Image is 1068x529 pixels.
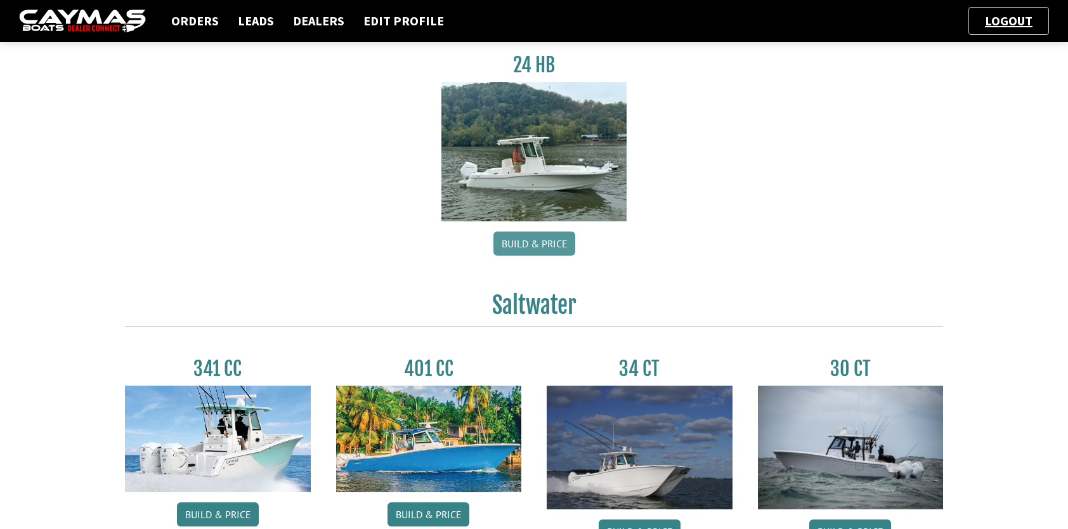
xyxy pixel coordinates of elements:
[441,53,627,77] h3: 24 HB
[979,13,1039,29] a: Logout
[387,502,469,526] a: Build & Price
[547,357,733,381] h3: 34 CT
[336,357,522,381] h3: 401 CC
[125,291,943,327] h2: Saltwater
[19,10,146,33] img: caymas-dealer-connect-2ed40d3bc7270c1d8d7ffb4b79bf05adc795679939227970def78ec6f6c03838.gif
[547,386,733,509] img: Caymas_34_CT_pic_1.jpg
[758,357,944,381] h3: 30 CT
[357,13,450,29] a: Edit Profile
[231,13,280,29] a: Leads
[125,357,311,381] h3: 341 CC
[177,502,259,526] a: Build & Price
[493,232,575,256] a: Build & Price
[125,386,311,492] img: 341CC-thumbjpg.jpg
[287,13,351,29] a: Dealers
[441,82,627,221] img: 24_HB_thumbnail.jpg
[336,386,522,492] img: 401CC_thumb.pg.jpg
[165,13,225,29] a: Orders
[758,386,944,509] img: 30_CT_photo_shoot_for_caymas_connect.jpg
